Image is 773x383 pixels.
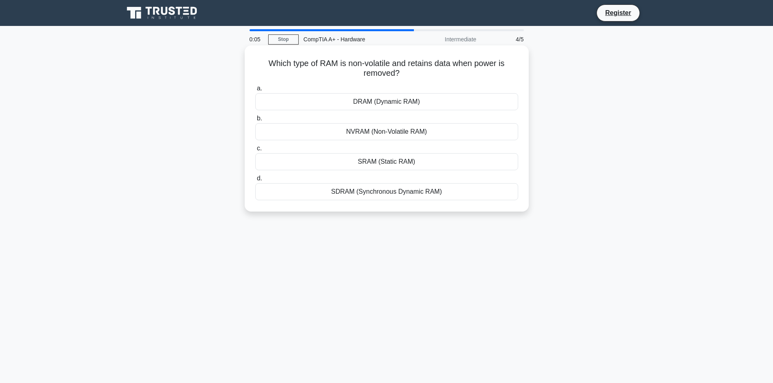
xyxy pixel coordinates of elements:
[255,123,518,140] div: NVRAM (Non-Volatile RAM)
[255,153,518,170] div: SRAM (Static RAM)
[245,31,268,47] div: 0:05
[255,93,518,110] div: DRAM (Dynamic RAM)
[299,31,410,47] div: CompTIA A+ - Hardware
[600,8,636,18] a: Register
[257,175,262,182] span: d.
[257,115,262,122] span: b.
[268,34,299,45] a: Stop
[257,85,262,92] span: a.
[254,58,519,79] h5: Which type of RAM is non-volatile and retains data when power is removed?
[410,31,481,47] div: Intermediate
[481,31,529,47] div: 4/5
[255,183,518,200] div: SDRAM (Synchronous Dynamic RAM)
[257,145,262,152] span: c.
